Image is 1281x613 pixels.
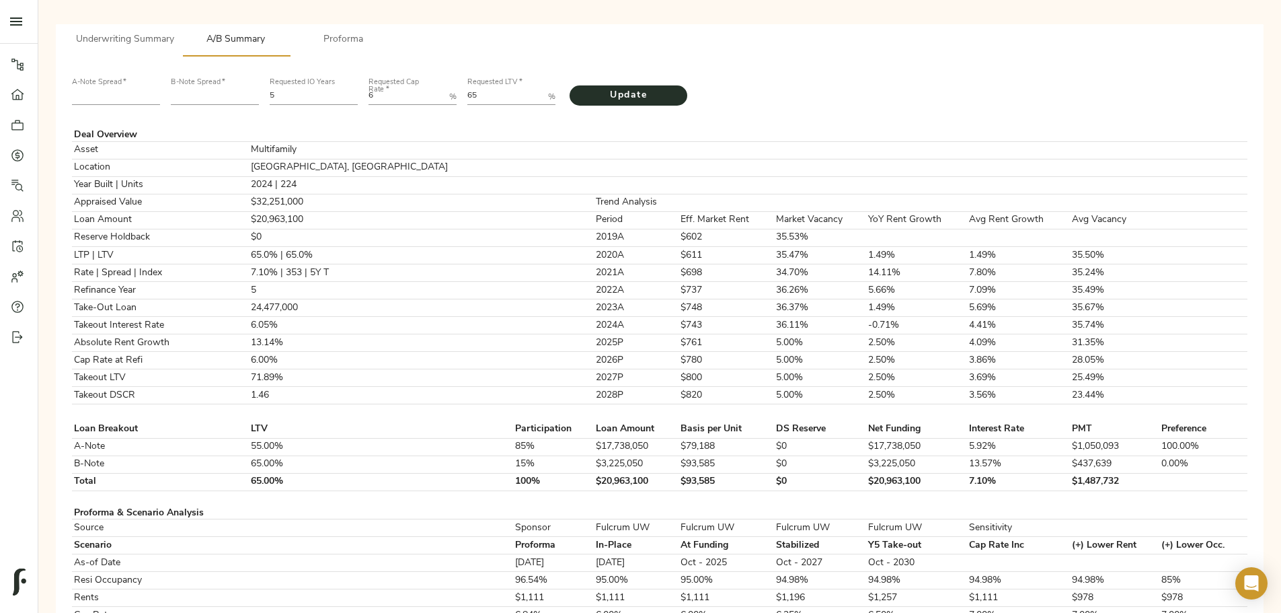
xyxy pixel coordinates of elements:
td: 15% [513,456,594,473]
td: 36.11% [774,317,866,334]
td: Preference [1159,421,1247,439]
td: 36.37% [774,299,866,317]
td: 95.00% [679,572,774,589]
td: $32,251,000 [249,194,514,211]
td: 2023A [594,299,679,317]
td: $79,188 [679,438,774,456]
td: 31.35% [1070,334,1159,352]
td: Sponsor [513,519,594,537]
td: $761 [679,334,774,352]
td: Take-Out Loan [72,299,249,317]
td: $1,487,732 [1070,473,1159,491]
td: $1,111 [967,589,1070,607]
p: % [548,91,555,103]
td: LTV [249,421,514,439]
td: Proforma [513,537,594,554]
td: Fulcrum UW [594,519,679,537]
td: 1.49% [866,299,967,317]
td: 6.05% [249,317,514,334]
td: Cap Rate at Refi [72,352,249,369]
td: $743 [679,317,774,334]
td: 2024A [594,317,679,334]
td: 94.98% [866,572,967,589]
td: $1,050,093 [1070,438,1159,456]
td: Year Built | Units [72,176,249,194]
td: 28.05% [1070,352,1159,369]
td: Reserve Holdback [72,229,249,246]
label: A-Note Spread [72,79,126,86]
td: 65.0% | 65.0% [249,247,514,264]
span: Underwriting Summary [76,32,174,48]
td: 2028P [594,387,679,404]
td: $93,585 [679,456,774,473]
td: 65.00% [249,473,514,491]
td: 14.11% [866,264,967,282]
td: $0 [774,438,866,456]
td: Multifamily [249,141,514,159]
td: Loan Amount [594,421,679,439]
td: [DATE] [513,554,594,572]
td: 5.66% [866,282,967,299]
td: YoY Rent Growth [866,211,967,229]
td: $0 [249,229,514,246]
td: 35.49% [1070,282,1159,299]
label: Requested LTV [467,79,522,86]
td: 94.98% [774,572,866,589]
td: 1.46 [249,387,514,404]
td: Market Vacancy [774,211,866,229]
td: $1,111 [513,589,594,607]
td: 85% [1159,572,1247,589]
span: Proforma [298,32,389,48]
td: In-Place [594,537,679,554]
td: 25.49% [1070,369,1159,387]
td: 3.86% [967,352,1070,369]
td: Stabilized [774,537,866,554]
td: $611 [679,247,774,264]
td: 2024 | 224 [249,176,514,194]
td: $437,639 [1070,456,1159,473]
td: Trend Analysis [594,194,679,211]
td: 5.00% [774,334,866,352]
td: $17,738,050 [866,438,967,456]
td: 34.70% [774,264,866,282]
td: 35.50% [1070,247,1159,264]
td: Takeout LTV [72,369,249,387]
td: Refinance Year [72,282,249,299]
td: 2.50% [866,387,967,404]
td: 2.50% [866,369,967,387]
td: 95.00% [594,572,679,589]
td: 65.00% [249,456,514,473]
td: [DATE] [594,554,679,572]
label: B-Note Spread [171,79,225,86]
td: $800 [679,369,774,387]
td: 2019A [594,229,679,246]
td: $1,111 [594,589,679,607]
td: Oct - 2030 [866,554,967,572]
td: $1,111 [679,589,774,607]
td: Avg Vacancy [1070,211,1159,229]
td: 2022A [594,282,679,299]
td: Resi Occupancy [72,572,249,589]
td: 0.00% [1159,456,1247,473]
td: Basis per Unit [679,421,774,439]
td: 7.09% [967,282,1070,299]
td: Appraised Value [72,194,249,211]
td: 5 [249,282,514,299]
td: 2026P [594,352,679,369]
td: 2.50% [866,334,967,352]
td: 71.89% [249,369,514,387]
td: 7.80% [967,264,1070,282]
td: $3,225,050 [866,456,967,473]
td: 100% [513,473,594,491]
td: Takeout Interest Rate [72,317,249,334]
td: A-Note [72,438,249,456]
td: 100.00% [1159,438,1247,456]
td: Proforma & Scenario Analysis [72,507,249,519]
td: 35.53% [774,229,866,246]
p: % [449,91,457,103]
td: Fulcrum UW [679,519,774,537]
td: $0 [774,473,866,491]
td: 94.98% [1070,572,1159,589]
span: Update [583,87,674,104]
td: $820 [679,387,774,404]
